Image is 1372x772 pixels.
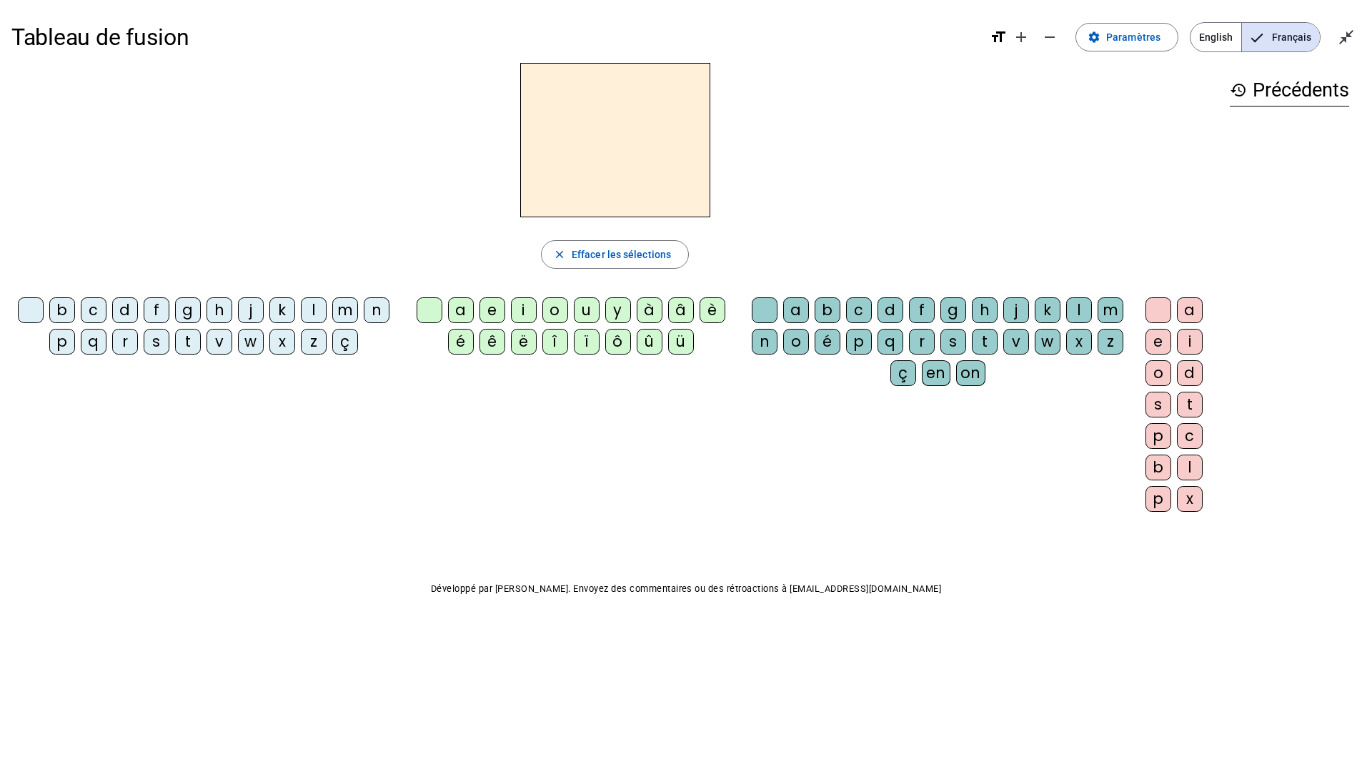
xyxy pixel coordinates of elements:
div: a [448,297,474,323]
div: s [144,329,169,355]
span: Paramètres [1106,29,1160,46]
span: Effacer les sélections [572,246,671,263]
span: Français [1242,23,1320,51]
span: English [1190,23,1241,51]
div: g [175,297,201,323]
div: ï [574,329,600,355]
div: d [1177,360,1203,386]
div: c [81,297,106,323]
div: x [1177,486,1203,512]
div: q [878,329,903,355]
div: a [1177,297,1203,323]
div: â [668,297,694,323]
div: o [542,297,568,323]
div: w [1035,329,1060,355]
div: t [1177,392,1203,417]
div: ç [332,329,358,355]
div: t [972,329,998,355]
div: ç [890,360,916,386]
div: r [112,329,138,355]
div: p [846,329,872,355]
div: ô [605,329,631,355]
div: q [81,329,106,355]
div: j [1003,297,1029,323]
div: d [878,297,903,323]
div: o [1145,360,1171,386]
div: ü [668,329,694,355]
div: o [783,329,809,355]
div: é [448,329,474,355]
div: k [1035,297,1060,323]
div: î [542,329,568,355]
div: p [1145,486,1171,512]
button: Quitter le plein écran [1332,23,1361,51]
div: n [752,329,777,355]
div: s [1145,392,1171,417]
div: en [922,360,950,386]
mat-icon: remove [1041,29,1058,46]
div: m [1098,297,1123,323]
div: a [783,297,809,323]
h1: Tableau de fusion [11,14,978,60]
div: x [269,329,295,355]
div: x [1066,329,1092,355]
mat-icon: add [1013,29,1030,46]
mat-icon: settings [1088,31,1100,44]
div: h [972,297,998,323]
div: v [1003,329,1029,355]
div: è [700,297,725,323]
h3: Précédents [1230,74,1349,107]
div: z [1098,329,1123,355]
p: Développé par [PERSON_NAME]. Envoyez des commentaires ou des rétroactions à [EMAIL_ADDRESS][DOMAI... [11,580,1361,598]
div: b [49,297,75,323]
mat-button-toggle-group: Language selection [1190,22,1321,52]
div: p [49,329,75,355]
div: b [815,297,840,323]
div: l [1177,455,1203,480]
div: d [112,297,138,323]
div: p [1145,423,1171,449]
div: v [207,329,232,355]
div: u [574,297,600,323]
div: on [956,360,985,386]
button: Augmenter la taille de la police [1007,23,1035,51]
div: c [846,297,872,323]
mat-icon: close_fullscreen [1338,29,1355,46]
div: s [940,329,966,355]
button: Diminuer la taille de la police [1035,23,1064,51]
div: z [301,329,327,355]
mat-icon: close [553,248,566,261]
div: e [1145,329,1171,355]
div: y [605,297,631,323]
div: h [207,297,232,323]
mat-icon: format_size [990,29,1007,46]
div: w [238,329,264,355]
div: ê [479,329,505,355]
div: r [909,329,935,355]
div: é [815,329,840,355]
div: à [637,297,662,323]
div: m [332,297,358,323]
mat-icon: history [1230,81,1247,99]
div: f [144,297,169,323]
div: g [940,297,966,323]
div: l [1066,297,1092,323]
button: Paramètres [1075,23,1178,51]
div: i [511,297,537,323]
div: j [238,297,264,323]
div: i [1177,329,1203,355]
div: f [909,297,935,323]
div: b [1145,455,1171,480]
button: Effacer les sélections [541,240,689,269]
div: c [1177,423,1203,449]
div: k [269,297,295,323]
div: l [301,297,327,323]
div: ë [511,329,537,355]
div: e [479,297,505,323]
div: t [175,329,201,355]
div: n [364,297,389,323]
div: û [637,329,662,355]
